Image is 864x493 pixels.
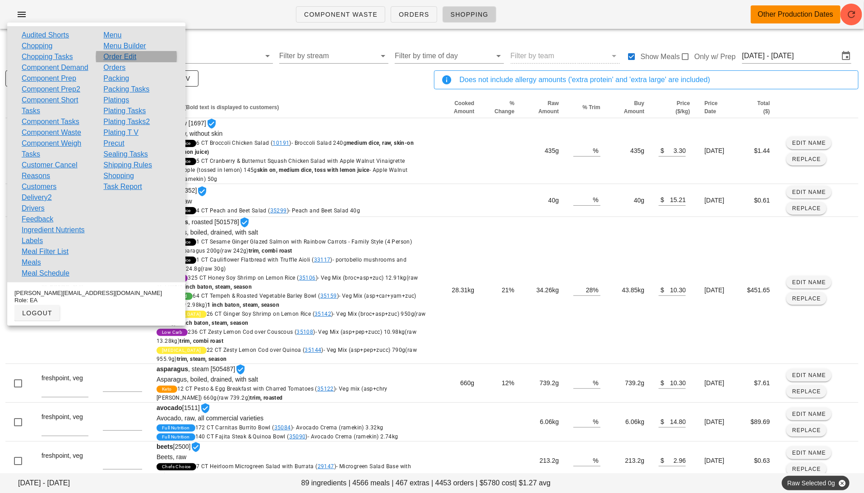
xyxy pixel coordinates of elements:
[162,329,182,336] span: Low Carb
[659,144,664,156] div: $
[792,205,821,212] span: Replace
[103,116,150,127] a: Plating Tasks2
[454,100,474,115] span: Cooked Amount
[195,433,398,440] span: 140 CT Fajita Steak & Quinoa Bowl ( )
[103,106,146,116] a: Plating Tasks
[786,385,827,398] button: Replace
[566,97,608,118] th: % Trim: Not sorted. Activate to sort ascending.
[174,248,292,254] span: - Asparagus 200g
[641,52,680,61] label: Show Meals
[157,415,263,422] span: Avocado, raw, all commercial varieties
[754,379,770,387] span: $7.61
[195,424,383,431] span: 172 CT Carnitas Burrito Bowl ( )
[786,447,832,459] button: Edit Name
[289,207,360,214] span: - Peach and Beet Salad 40g
[157,198,192,205] span: Arugula, raw
[270,207,287,214] a: 35299
[786,424,827,437] button: Replace
[103,138,124,149] a: Precut
[207,302,279,308] strong: 1 inch baton, steam, season
[308,433,398,440] span: - Avocado Crema (ramekin) 2.74kg
[786,137,832,149] button: Edit Name
[157,257,407,272] span: 1 CT Cauliflower Flatbread with Truffle Aioli ( )
[103,62,125,73] a: Orders
[103,127,139,138] a: Plating T V
[434,97,481,118] th: Cooked Amount: Not sorted. Activate to sort ascending.
[792,279,826,286] span: Edit Name
[317,386,334,392] a: 35122
[786,463,827,475] button: Replace
[608,118,652,184] td: 435g
[460,74,851,85] div: Does not include allergy amounts ('extra protein' and 'extra large' are included)
[157,104,279,111] span: Ingredient (Bold text is displayed to customers)
[786,276,832,289] button: Edit Name
[196,207,360,214] span: 4 CT Peach and Beet Salad ( )
[157,443,426,480] span: [2500]
[754,457,770,464] span: $0.63
[177,167,370,173] span: - Apple (tossed in lemon) 145g
[296,6,385,23] a: Component Waste
[157,443,173,450] strong: beets
[522,217,566,364] td: 34.26kg
[304,11,378,18] span: Component Waste
[5,70,120,87] button: include allergy orders
[22,192,52,203] a: Delivery2
[786,186,832,198] button: Edit Name
[22,268,69,279] a: Meal Schedule
[659,415,664,427] div: $
[593,377,600,388] div: %
[698,442,738,480] td: [DATE]
[460,379,474,387] span: 660g
[792,427,821,433] span: Replace
[177,356,227,362] strong: trim, steam, season
[538,100,559,115] span: Raw Amount
[522,442,566,480] td: 213.2g
[698,364,738,403] td: [DATE]
[593,454,600,466] div: %
[502,286,514,294] span: 21%
[676,100,690,115] span: Price ($/kg)
[608,364,652,403] td: 739.2g
[758,9,833,20] div: Other Production Dates
[174,302,207,308] span: (raw 2.98kg)
[130,49,273,63] div: freshpoint
[103,181,142,192] a: Task Report
[249,248,292,254] strong: trim, combi roast
[157,404,426,441] span: [1511]
[593,144,600,156] div: %
[217,395,250,401] span: (raw 739.2g)
[522,184,566,217] td: 40g
[452,286,475,294] span: 28.31kg
[149,97,434,118] th: Ingredient (Bold text is displayed to customers): Not sorted. Activate to sort ascending.
[22,246,69,257] a: Meal Filter List
[162,424,190,432] span: Full Nutrition
[103,170,134,181] a: Shopping
[792,140,826,146] span: Edit Name
[201,266,226,272] span: (raw 30g)
[22,51,73,62] a: Chopping Tasks
[522,403,566,442] td: 6.06kg
[314,311,331,317] a: 35142
[318,463,334,470] a: 29147
[157,239,412,254] span: 1 CT Sesame Ginger Glazed Salmon with Rainbow Carrots - Family Style (4 Person) ( )
[157,275,418,290] span: 325 CT Honey Soy Shrimp on Lemon Rice ( )
[698,118,738,184] td: [DATE]
[705,100,718,115] span: Price Date
[157,376,258,383] span: Asparagus, boiled, drained, with salt
[22,309,52,317] span: logout
[103,95,129,106] a: Platings
[522,118,566,184] td: 435g
[698,403,738,442] td: [DATE]
[751,418,770,425] span: $89.69
[758,100,770,115] span: Total ($)
[522,364,566,403] td: 739.2g
[299,275,316,281] a: 35106
[162,433,190,441] span: Full Nutrition
[786,292,827,305] button: Replace
[792,450,826,456] span: Edit Name
[395,49,504,63] div: Filter by time of day
[22,257,41,268] a: Meals
[659,194,664,205] div: $
[157,229,258,236] span: Asparagus, boiled, drained, with salt
[22,203,45,214] a: Drivers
